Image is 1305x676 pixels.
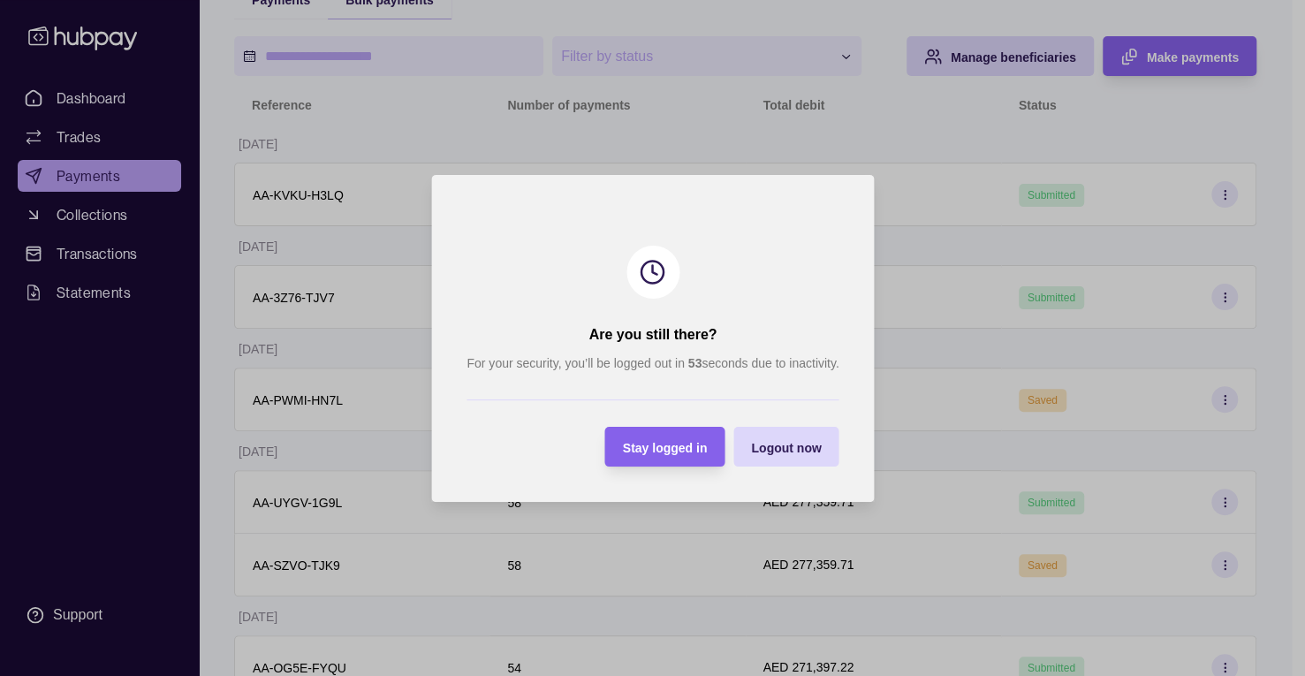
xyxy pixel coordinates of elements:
strong: 53 [687,356,702,370]
p: For your security, you’ll be logged out in seconds due to inactivity. [467,353,838,373]
h2: Are you still there? [588,325,717,345]
span: Stay logged in [622,440,707,454]
span: Logout now [751,440,821,454]
button: Logout now [733,427,838,467]
button: Stay logged in [604,427,725,467]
